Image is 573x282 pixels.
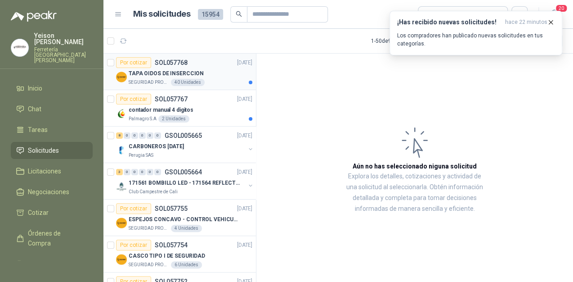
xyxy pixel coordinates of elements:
a: Por cotizarSOL057768[DATE] Company LogoTAPA OIDOS DE INSERCCIONSEGURIDAD PROVISER LTDA40 Unidades [103,54,256,90]
p: [DATE] [237,241,252,250]
span: Licitaciones [28,166,61,176]
div: 0 [147,132,153,139]
div: 0 [139,132,146,139]
div: Por cotizar [116,57,151,68]
p: GSOL005665 [165,132,202,139]
a: Licitaciones [11,163,93,180]
div: Por cotizar [116,94,151,105]
p: Palmagro S.A [129,115,157,123]
div: 0 [154,169,161,175]
p: CASCO TIPO I DE SEGURIDAD [129,252,205,260]
span: Inicio [28,83,42,93]
a: 8 0 0 0 0 0 GSOL005665[DATE] Company LogoCARBONEROS [DATE]Perugia SAS [116,130,254,159]
p: SOL057754 [155,242,188,248]
img: Company Logo [11,39,28,56]
div: 8 [116,132,123,139]
button: ¡Has recibido nuevas solicitudes!hace 22 minutos Los compradores han publicado nuevas solicitudes... [389,11,562,55]
span: Remisiones [28,259,61,269]
img: Company Logo [116,108,127,119]
a: Solicitudes [11,142,93,159]
div: 1 - 50 de 9149 [371,34,430,48]
p: SOL057767 [155,96,188,102]
div: 0 [124,132,130,139]
div: 0 [131,169,138,175]
img: Logo peakr [11,11,57,22]
a: Por cotizarSOL057755[DATE] Company LogoESPEJOS CONCAVO - CONTROL VEHICULARSEGURIDAD PROVISER LTDA... [103,200,256,236]
p: 171561 BOMBILLO LED - 171564 REFLECTOR 50W [129,179,241,187]
span: search [236,11,242,17]
p: GSOL005664 [165,169,202,175]
p: CARBONEROS [DATE] [129,142,184,151]
p: contador manual 4 digitos [129,106,193,114]
p: SEGURIDAD PROVISER LTDA [129,261,169,268]
a: Inicio [11,80,93,97]
span: 15954 [198,9,223,20]
h3: Aún no has seleccionado niguna solicitud [353,161,477,171]
div: 0 [139,169,146,175]
span: Solicitudes [28,146,59,155]
a: Órdenes de Compra [11,225,93,252]
div: Todas [424,9,443,19]
h3: ¡Has recibido nuevas solicitudes! [397,18,501,26]
p: Explora los detalles, cotizaciones y actividad de una solicitud al seleccionarla. Obtén informaci... [346,171,483,214]
div: 0 [124,169,130,175]
a: Tareas [11,121,93,138]
span: Órdenes de Compra [28,228,84,248]
span: Chat [28,104,41,114]
p: [DATE] [237,205,252,213]
p: [DATE] [237,168,252,177]
p: Ferretería [GEOGRAPHIC_DATA][PERSON_NAME] [34,47,93,63]
span: 20 [555,4,568,13]
p: ESPEJOS CONCAVO - CONTROL VEHICULAR [129,215,241,224]
div: 0 [154,132,161,139]
img: Company Logo [116,181,127,192]
div: 3 [116,169,123,175]
div: 0 [147,169,153,175]
p: SEGURIDAD PROVISER LTDA [129,79,169,86]
p: Los compradores han publicado nuevas solicitudes en tus categorías. [397,32,555,48]
p: [DATE] [237,59,252,67]
span: Tareas [28,125,48,135]
div: 4 Unidades [171,225,202,232]
div: 2 Unidades [158,115,189,123]
img: Company Logo [116,72,127,82]
h1: Mis solicitudes [133,8,191,21]
a: Cotizar [11,204,93,221]
a: Chat [11,100,93,118]
span: Cotizar [28,208,49,218]
a: Negociaciones [11,183,93,200]
p: TAPA OIDOS DE INSERCCION [129,69,204,78]
img: Company Logo [116,145,127,155]
span: Negociaciones [28,187,69,197]
a: 3 0 0 0 0 0 GSOL005664[DATE] Company Logo171561 BOMBILLO LED - 171564 REFLECTOR 50WClub Campestre... [116,167,254,196]
a: Por cotizarSOL057767[DATE] Company Logocontador manual 4 digitosPalmagro S.A2 Unidades [103,90,256,127]
div: 40 Unidades [171,79,205,86]
p: SOL057768 [155,59,188,66]
p: SEGURIDAD PROVISER LTDA [129,225,169,232]
div: Por cotizar [116,203,151,214]
div: 0 [131,132,138,139]
div: Por cotizar [116,240,151,250]
span: hace 22 minutos [505,18,547,26]
img: Company Logo [116,254,127,265]
img: Company Logo [116,218,127,228]
p: Yeison [PERSON_NAME] [34,32,93,45]
div: 6 Unidades [171,261,202,268]
p: [DATE] [237,95,252,104]
button: 20 [546,6,562,23]
p: [DATE] [237,132,252,140]
p: Club Campestre de Cali [129,188,178,196]
a: Por cotizarSOL057754[DATE] Company LogoCASCO TIPO I DE SEGURIDADSEGURIDAD PROVISER LTDA6 Unidades [103,236,256,273]
p: SOL057755 [155,205,188,212]
a: Remisiones [11,255,93,273]
p: Perugia SAS [129,152,153,159]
